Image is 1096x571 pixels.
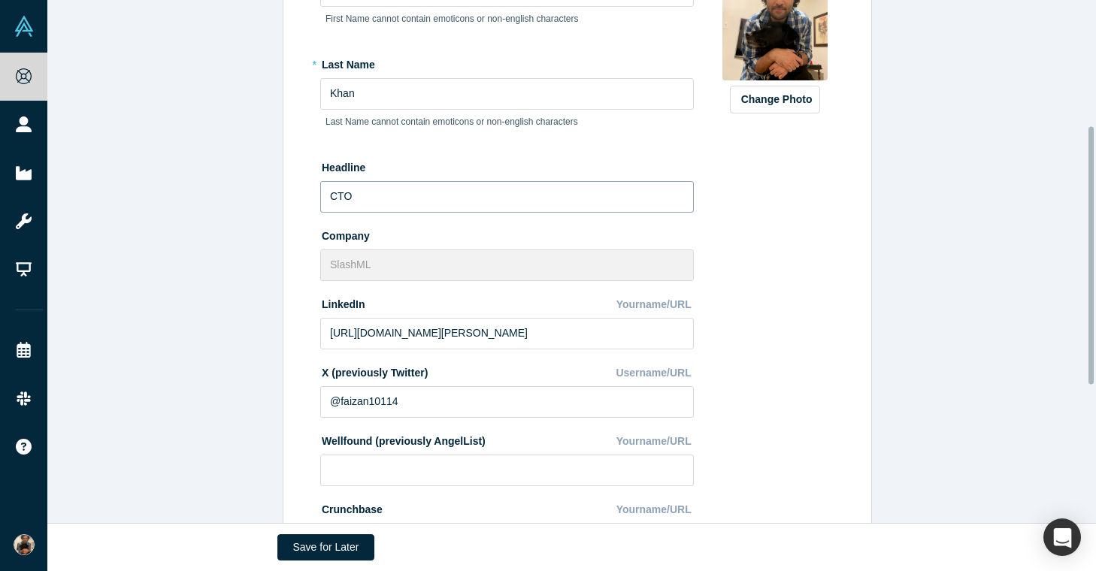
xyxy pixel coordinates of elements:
[616,428,695,455] div: Yourname/URL
[277,534,375,560] button: Save for Later
[320,181,694,213] input: Partner, CEO
[616,360,694,386] div: Username/URL
[730,86,820,113] button: Change Photo
[320,360,428,381] label: X (previously Twitter)
[320,223,694,244] label: Company
[616,292,695,318] div: Yourname/URL
[14,534,35,555] img: Faizan Khan's Account
[325,115,689,128] p: Last Name cannot contain emoticons or non-english characters
[616,497,695,523] div: Yourname/URL
[325,12,689,26] p: First Name cannot contain emoticons or non-english characters
[320,155,694,176] label: Headline
[14,16,35,37] img: Alchemist Vault Logo
[320,292,365,313] label: LinkedIn
[320,428,486,449] label: Wellfound (previously AngelList)
[320,497,383,518] label: Crunchbase
[320,52,694,73] label: Last Name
